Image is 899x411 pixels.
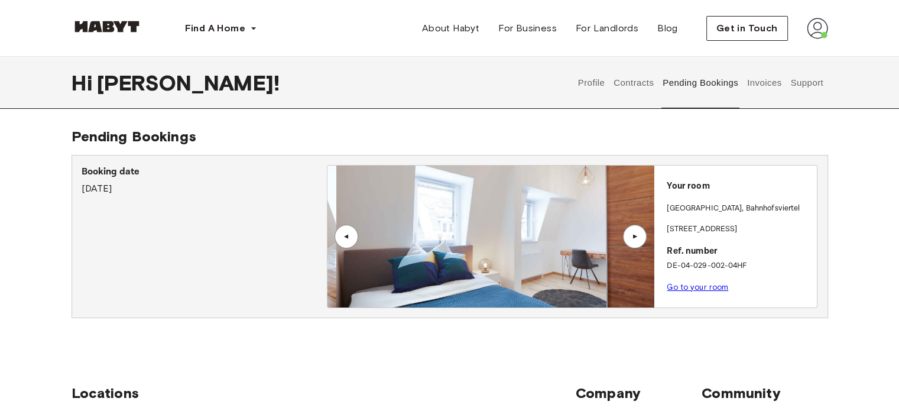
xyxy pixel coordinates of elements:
span: About Habyt [422,21,479,35]
button: Profile [576,57,606,109]
img: avatar [807,18,828,39]
p: DE-04-029-002-04HF [667,260,812,272]
span: [PERSON_NAME] ! [97,70,280,95]
button: Pending Bookings [661,57,740,109]
a: Go to your room [667,283,728,292]
p: Booking date [82,165,327,179]
p: Your room [667,180,812,193]
p: [GEOGRAPHIC_DATA] , Bahnhofsviertel [667,203,800,215]
img: Image of the room [336,166,663,308]
button: Contracts [612,57,655,109]
span: Find A Home [185,21,245,35]
span: Community [702,384,827,402]
a: For Business [489,17,566,40]
img: Habyt [72,21,142,33]
span: For Business [498,21,557,35]
button: Invoices [745,57,783,109]
span: Blog [657,21,678,35]
button: Find A Home [176,17,267,40]
div: ▲ [340,233,352,240]
div: user profile tabs [573,57,827,109]
span: Company [576,384,702,402]
div: [DATE] [82,165,327,196]
span: For Landlords [576,21,638,35]
span: Get in Touch [716,21,778,35]
button: Support [789,57,825,109]
p: [STREET_ADDRESS] [667,224,812,235]
span: Pending Bookings [72,128,196,145]
a: Blog [648,17,687,40]
button: Get in Touch [706,16,788,41]
a: For Landlords [566,17,648,40]
div: ▲ [629,233,641,240]
p: Ref. number [667,245,812,258]
span: Hi [72,70,97,95]
span: Locations [72,384,576,402]
a: About Habyt [413,17,489,40]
